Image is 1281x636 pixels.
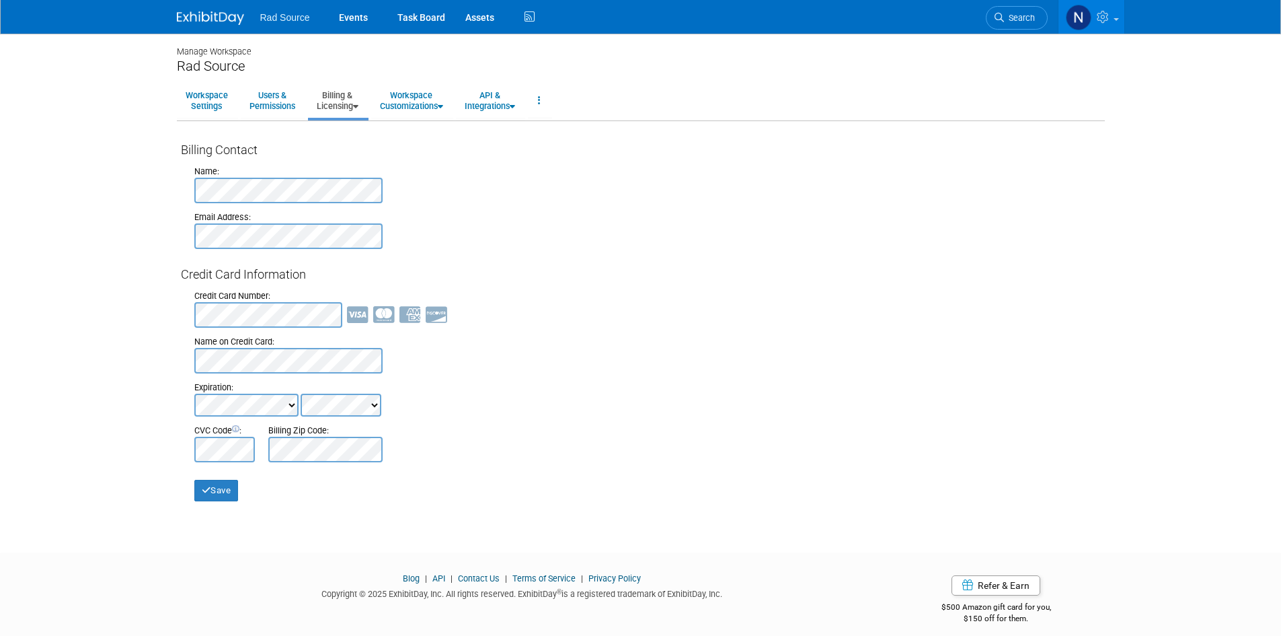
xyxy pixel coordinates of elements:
[557,588,561,596] sup: ®
[177,84,237,117] a: WorkspaceSettings
[371,84,452,117] a: WorkspaceCustomizations
[456,84,524,117] a: API &Integrations
[432,573,445,584] a: API
[181,141,1101,159] div: Billing Contact
[194,211,1101,223] div: Email Address:
[194,425,255,437] div: CVC Code :
[888,593,1105,624] div: $500 Amazon gift card for you,
[308,84,367,117] a: Billing &Licensing
[986,6,1048,30] a: Search
[512,573,576,584] a: Terms of Service
[268,425,383,437] div: Billing Zip Code:
[194,290,1101,302] div: Credit Card Number:
[194,480,239,501] button: Save
[177,58,1105,75] div: Rad Source
[241,84,304,117] a: Users &Permissions
[177,11,244,25] img: ExhibitDay
[888,613,1105,625] div: $150 off for them.
[403,573,420,584] a: Blog
[1066,5,1091,30] img: Nicole Bailey
[502,573,510,584] span: |
[422,573,430,584] span: |
[447,573,456,584] span: |
[458,573,500,584] a: Contact Us
[177,34,1105,58] div: Manage Workspace
[260,12,310,23] span: Rad Source
[578,573,586,584] span: |
[588,573,641,584] a: Privacy Policy
[1004,13,1035,23] span: Search
[177,585,868,600] div: Copyright © 2025 ExhibitDay, Inc. All rights reserved. ExhibitDay is a registered trademark of Ex...
[194,166,1101,178] div: Name:
[952,575,1040,596] a: Refer & Earn
[194,382,1101,394] div: Expiration:
[194,336,1101,348] div: Name on Credit Card:
[181,266,1101,283] div: Credit Card Information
